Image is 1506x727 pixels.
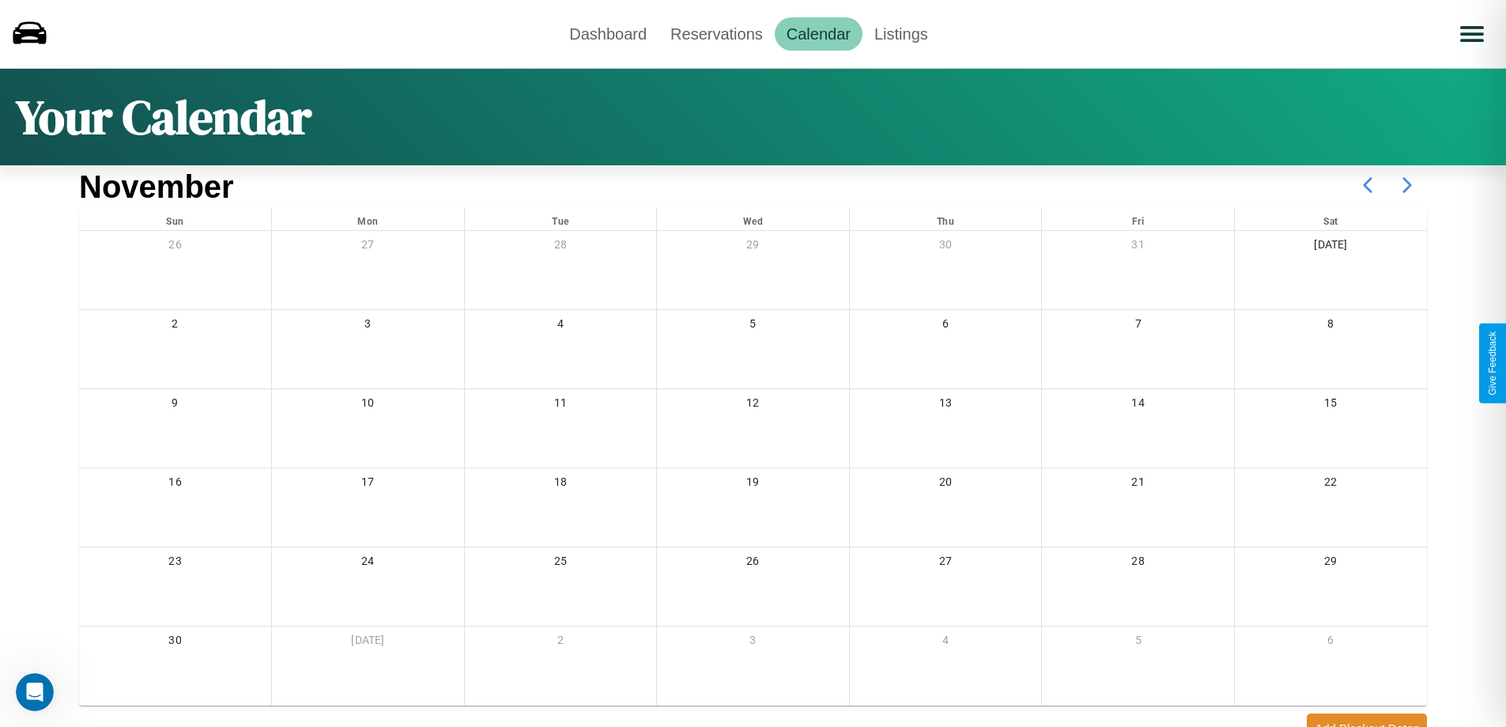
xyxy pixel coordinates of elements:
h1: Your Calendar [16,85,311,150]
div: Fri [1042,208,1234,230]
div: 4 [850,627,1042,659]
div: 9 [79,389,271,422]
div: [DATE] [272,627,464,659]
div: 21 [1042,468,1234,501]
button: Open menu [1450,12,1494,56]
div: 31 [1042,231,1234,263]
div: Mon [272,208,464,230]
h2: November [79,169,234,205]
a: Calendar [775,17,862,51]
a: Dashboard [557,17,659,51]
div: 2 [465,627,657,659]
div: 22 [1235,468,1427,501]
div: 29 [657,231,849,263]
div: 28 [1042,547,1234,580]
div: 3 [272,310,464,343]
div: 10 [272,389,464,422]
div: 18 [465,468,657,501]
div: 5 [1042,627,1234,659]
div: 2 [79,310,271,343]
div: 6 [850,310,1042,343]
div: 24 [272,547,464,580]
div: 27 [272,231,464,263]
div: 5 [657,310,849,343]
div: 17 [272,468,464,501]
a: Listings [862,17,940,51]
div: 30 [79,627,271,659]
div: 6 [1235,627,1427,659]
div: 20 [850,468,1042,501]
div: [DATE] [1235,231,1427,263]
div: 4 [465,310,657,343]
div: 7 [1042,310,1234,343]
div: 3 [657,627,849,659]
div: Tue [465,208,657,230]
div: Sat [1235,208,1427,230]
div: 29 [1235,547,1427,580]
div: 8 [1235,310,1427,343]
div: Wed [657,208,849,230]
div: 16 [79,468,271,501]
div: Sun [79,208,271,230]
div: 15 [1235,389,1427,422]
div: 23 [79,547,271,580]
iframe: Intercom live chat [16,673,54,711]
div: Give Feedback [1487,331,1498,396]
div: 28 [465,231,657,263]
div: 14 [1042,389,1234,422]
div: 12 [657,389,849,422]
div: Thu [850,208,1042,230]
div: 25 [465,547,657,580]
div: 13 [850,389,1042,422]
div: 26 [657,547,849,580]
div: 30 [850,231,1042,263]
div: 19 [657,468,849,501]
div: 11 [465,389,657,422]
div: 27 [850,547,1042,580]
div: 26 [79,231,271,263]
a: Reservations [659,17,775,51]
